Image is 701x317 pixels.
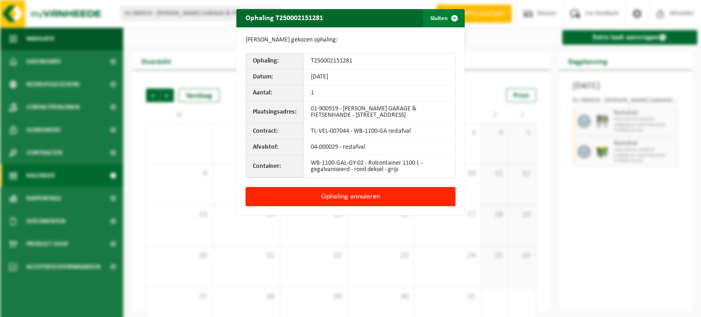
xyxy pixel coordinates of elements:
[246,36,455,44] p: [PERSON_NAME] gekozen ophaling:
[304,140,455,156] td: 04-000029 - restafval
[304,53,455,69] td: T250002151281
[304,85,455,101] td: 1
[246,101,304,124] th: Plaatsingsadres:
[246,124,304,140] th: Contract:
[236,9,332,26] h2: Ophaling T250002151281
[246,85,304,101] th: Aantal:
[304,101,455,124] td: 01-900919 - [PERSON_NAME] GARAGE & FIETSENHANDE - [STREET_ADDRESS]
[304,156,455,177] td: WB-1100-GAL-GY-02 - Rolcontainer 1100 L - gegalvaniseerd - rond deksel - grijs
[246,53,304,69] th: Ophaling:
[246,69,304,85] th: Datum:
[246,187,455,206] button: Ophaling annuleren
[423,9,464,27] button: Sluiten
[304,69,455,85] td: [DATE]
[246,156,304,177] th: Container:
[246,140,304,156] th: Afvalstof:
[304,124,455,140] td: TL-VEL-007044 - WB-1100-GA restafval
